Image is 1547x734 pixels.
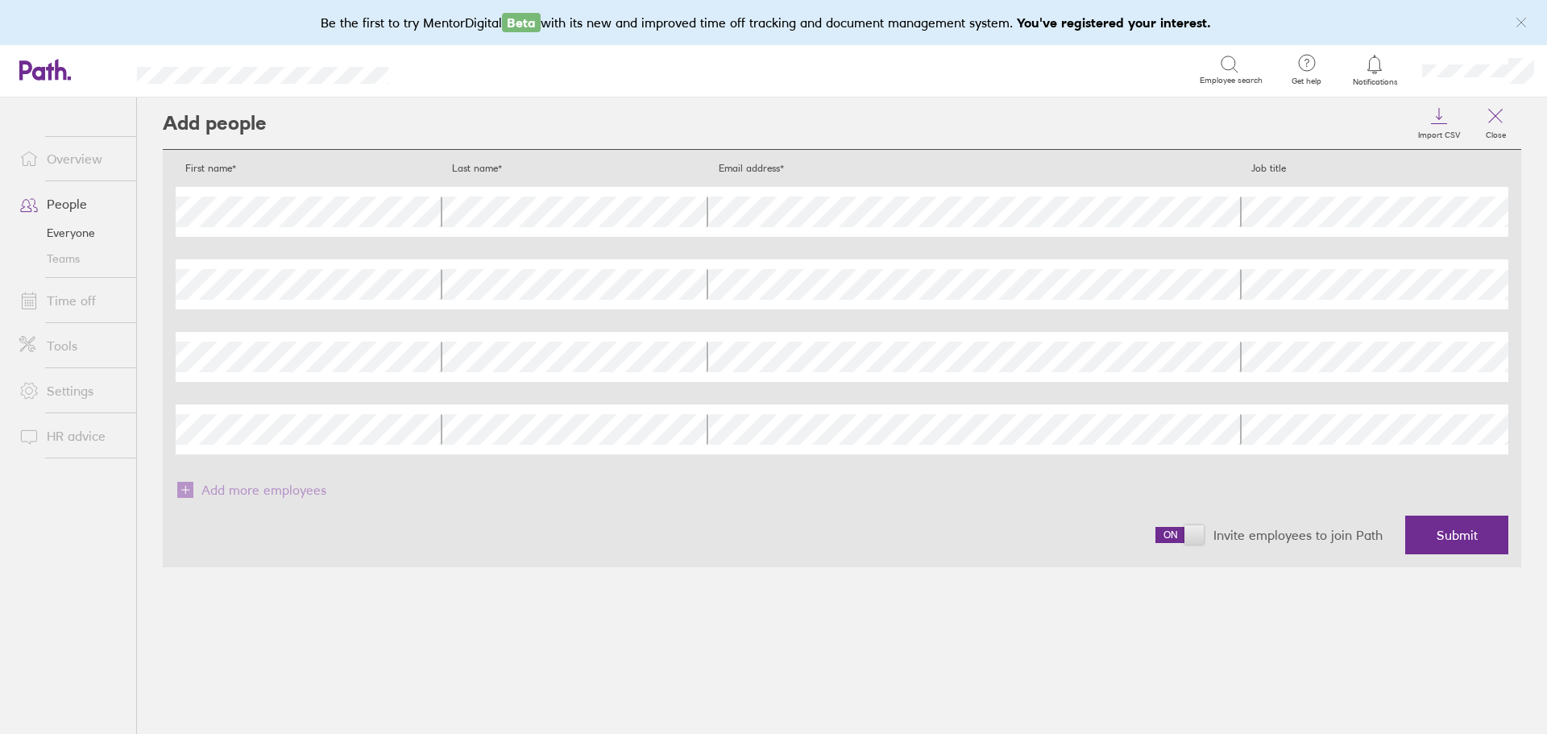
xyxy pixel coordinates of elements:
[321,13,1227,32] div: Be the first to try MentorDigital with its new and improved time off tracking and document manage...
[1437,528,1478,542] span: Submit
[163,97,267,149] h2: Add people
[6,220,136,246] a: Everyone
[6,330,136,362] a: Tools
[176,163,442,174] h4: First name*
[1200,76,1263,85] span: Employee search
[6,143,136,175] a: Overview
[442,163,709,174] h4: Last name*
[502,13,541,32] span: Beta
[1405,516,1508,554] button: Submit
[6,375,136,407] a: Settings
[1476,126,1516,140] label: Close
[1408,97,1470,149] a: Import CSV
[1204,519,1392,551] label: Invite employees to join Path
[1470,97,1521,149] a: Close
[709,163,1242,174] h4: Email address*
[1349,77,1401,87] span: Notifications
[432,62,473,77] div: Search
[176,477,326,503] button: Add more employees
[1017,15,1211,31] b: You've registered your interest.
[1280,77,1333,86] span: Get help
[1242,163,1508,174] h4: Job title
[6,420,136,452] a: HR advice
[6,188,136,220] a: People
[1349,53,1401,87] a: Notifications
[6,284,136,317] a: Time off
[201,477,326,503] span: Add more employees
[1408,126,1470,140] label: Import CSV
[6,246,136,272] a: Teams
